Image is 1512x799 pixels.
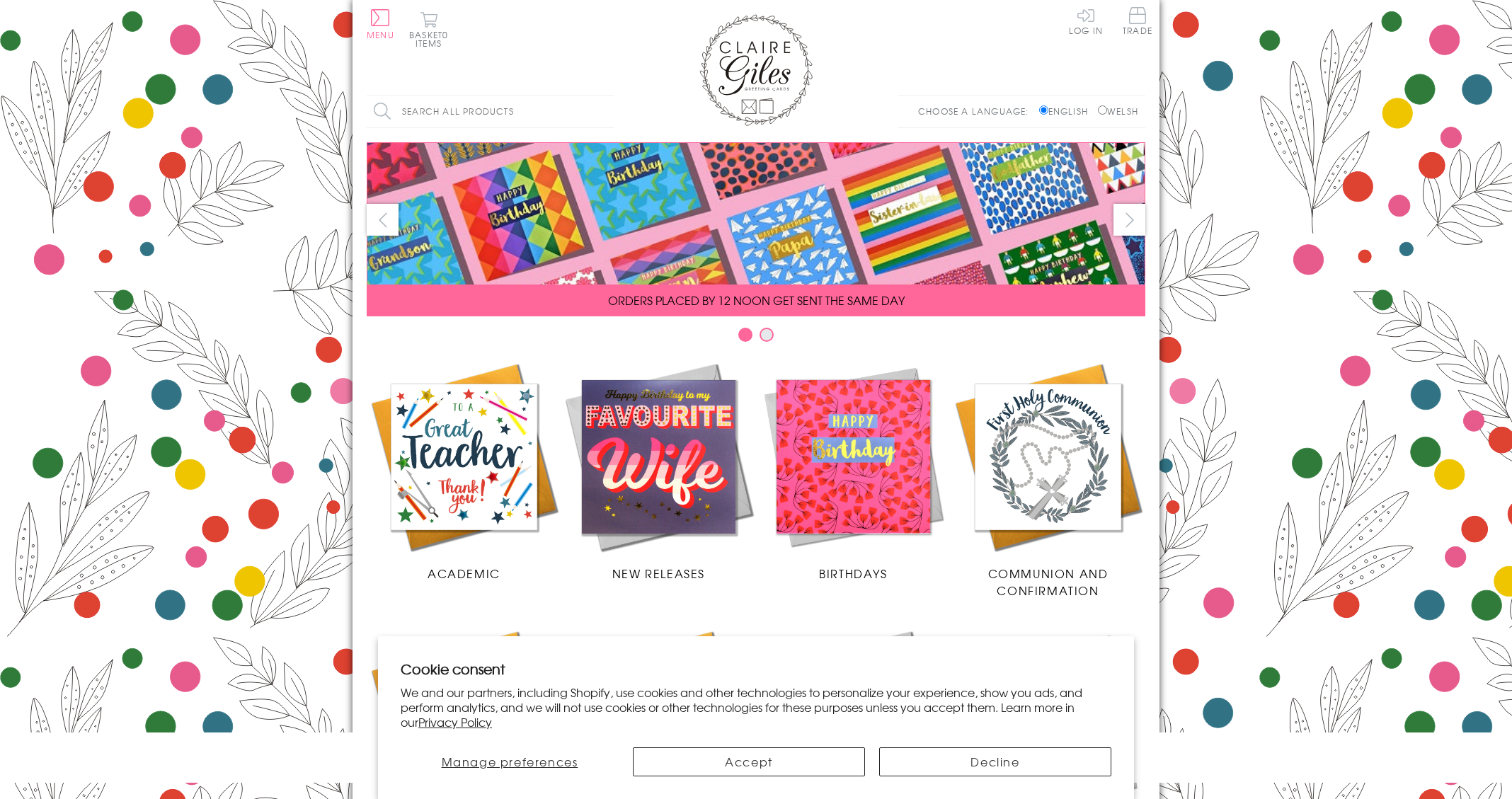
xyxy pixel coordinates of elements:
[442,753,578,770] span: Manage preferences
[416,28,448,50] span: 0 items
[401,659,1111,679] h2: Cookie consent
[401,685,1111,729] p: We and our partners, including Shopify, use cookies and other technologies to personalize your ex...
[951,360,1145,599] a: Communion and Confirmation
[819,565,887,582] span: Birthdays
[738,328,752,342] button: Carousel Page 1 (Current Slide)
[561,360,756,582] a: New Releases
[988,565,1109,599] span: Communion and Confirmation
[428,565,500,582] span: Academic
[367,28,394,41] span: Menu
[367,327,1145,349] div: Carousel Pagination
[1098,105,1107,115] input: Welsh
[1039,105,1048,115] input: English
[1098,105,1138,117] label: Welsh
[600,96,614,127] input: Search
[918,105,1036,117] p: Choose a language:
[756,360,951,582] a: Birthdays
[608,292,905,309] span: ORDERS PLACED BY 12 NOON GET SENT THE SAME DAY
[699,14,813,126] img: Claire Giles Greetings Cards
[409,11,448,47] button: Basket0 items
[1123,7,1152,35] span: Trade
[1069,7,1103,35] a: Log In
[367,96,614,127] input: Search all products
[367,204,399,236] button: prev
[879,747,1111,776] button: Decline
[418,713,492,730] a: Privacy Policy
[612,565,705,582] span: New Releases
[760,328,774,342] button: Carousel Page 2
[1039,105,1095,117] label: English
[401,747,619,776] button: Manage preferences
[367,360,561,582] a: Academic
[633,747,865,776] button: Accept
[1123,7,1152,38] a: Trade
[367,9,394,39] button: Menu
[1113,204,1145,236] button: next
